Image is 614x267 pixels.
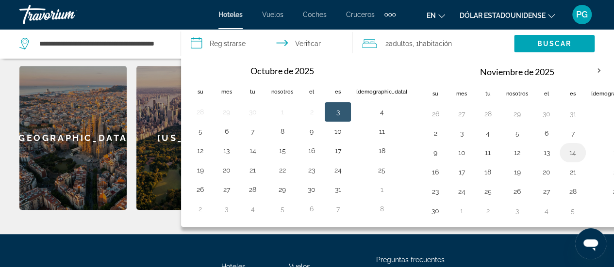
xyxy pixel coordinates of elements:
button: Día 17 [330,144,346,157]
button: Día 26 [193,183,208,196]
button: Día 23 [304,163,319,177]
button: Día 5 [271,202,293,216]
button: Día 9 [428,146,443,159]
button: Día 24 [330,163,346,177]
button: Día 29 [506,107,528,121]
button: Día 24 [454,185,469,198]
button: Día 21 [245,163,261,177]
button: Día 6 [304,202,319,216]
button: Día 30 [539,107,554,121]
font: Buscar [537,40,571,47]
button: Día 17 [454,165,469,179]
button: Día 5 [506,126,528,140]
button: Día 18 [480,165,496,179]
button: Día 2 [304,105,319,119]
button: Seleccione la fecha de entrada y salida [181,29,352,58]
button: Día 6 [539,126,554,140]
font: Dólar estadounidense [460,12,546,19]
button: Día 30 [428,204,443,218]
button: Día 19 [193,163,208,177]
button: Día 28 [565,185,581,198]
font: Cruceros [346,11,375,18]
button: Día 28 [193,105,208,119]
a: Hoteles [218,11,243,18]
button: Día 26 [428,107,443,121]
a: New York[US_STATE] [136,66,244,210]
a: Vuelos [262,11,283,18]
button: Día 4 [245,202,261,216]
input: Buscar destino de hotel [38,36,166,51]
table: Cuadrícula del calendario de la izquierda [187,60,413,219]
button: Día 18 [356,144,407,157]
button: Día 10 [330,125,346,138]
button: Travelers: 4 adults, 0 children [352,29,514,58]
font: adultos [389,40,413,47]
button: Día 1 [454,204,469,218]
button: Día 29 [271,183,293,196]
button: Día 27 [219,183,234,196]
button: Día 3 [330,105,346,119]
button: Día 25 [480,185,496,198]
button: Día 28 [480,107,496,121]
font: en [427,12,436,19]
button: Día 20 [219,163,234,177]
button: Día 14 [245,144,261,157]
button: Mes próximo [586,60,612,82]
button: Día 12 [193,144,208,157]
font: PG [576,9,588,19]
button: Día 22 [271,163,293,177]
button: Día 15 [271,144,293,157]
button: Día 1 [356,183,407,196]
div: [US_STATE] [136,66,244,210]
a: Barcelona[GEOGRAPHIC_DATA] [19,66,127,210]
button: Día 27 [454,107,469,121]
font: , 1 [413,40,419,47]
button: Cambiar moneda [460,8,555,22]
button: Día 7 [565,126,581,140]
button: Día 8 [356,202,407,216]
button: Día 3 [219,202,234,216]
button: Día 27 [539,185,554,198]
button: Día 30 [304,183,319,196]
div: [GEOGRAPHIC_DATA] [19,66,127,210]
button: Día 26 [506,185,528,198]
button: Elementos de navegación adicionales [384,7,396,22]
button: Día 5 [193,125,208,138]
button: Día 3 [506,204,528,218]
button: Día 30 [245,105,261,119]
button: Día 11 [480,146,496,159]
button: Día 20 [539,165,554,179]
font: Noviembre de 2025 [480,66,554,77]
button: Menú de usuario [569,4,595,25]
a: Preguntas frecuentes [376,256,445,264]
button: Día 1 [271,105,293,119]
iframe: Botón para iniciar la ventana de mensajería [575,228,606,259]
button: Día 4 [539,204,554,218]
button: Día 4 [356,105,407,119]
button: Día 13 [219,144,234,157]
button: Día 16 [304,144,319,157]
button: Día 31 [330,183,346,196]
button: Día 12 [506,146,528,159]
button: Día 31 [565,107,581,121]
button: Día 21 [565,165,581,179]
button: Día 2 [428,126,443,140]
font: 2 [385,40,389,47]
a: Coches [303,11,327,18]
a: Travorium [19,2,116,27]
button: Día 5 [565,204,581,218]
button: Buscar [514,35,595,52]
button: Día 25 [356,163,407,177]
button: Día 28 [245,183,261,196]
button: Día 29 [219,105,234,119]
button: Día 8 [271,125,293,138]
font: Habitación [419,40,452,47]
button: Día 23 [428,185,443,198]
button: Día 4 [480,126,496,140]
button: Cambiar idioma [427,8,445,22]
button: Día 6 [219,125,234,138]
button: Día 7 [330,202,346,216]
